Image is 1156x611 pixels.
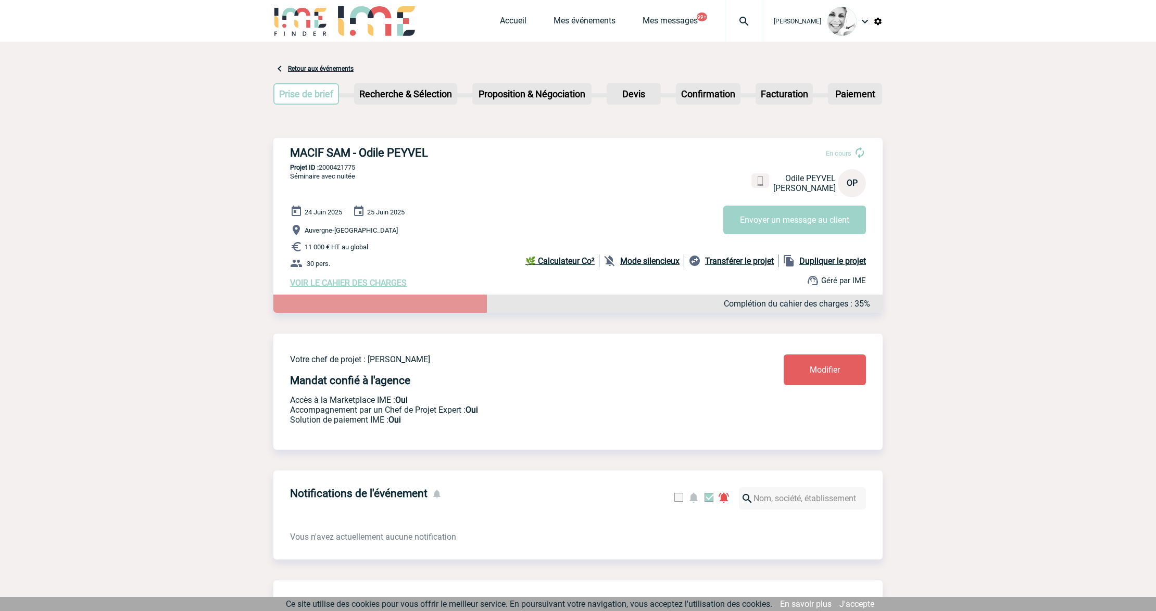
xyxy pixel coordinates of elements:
[290,172,355,180] span: Séminaire avec nuitée
[500,16,526,30] a: Accueil
[290,354,722,364] p: Votre chef de projet : [PERSON_NAME]
[290,278,407,288] a: VOIR LE CAHIER DES CHARGES
[821,276,866,285] span: Géré par IME
[274,84,338,104] p: Prise de brief
[290,532,456,542] span: Vous n'avez actuellement aucune notification
[723,206,866,234] button: Envoyer un message au client
[288,65,354,72] a: Retour aux événements
[273,163,883,171] p: 2000421775
[290,374,410,387] h4: Mandat confié à l'agence
[697,12,707,21] button: 99+
[355,84,456,104] p: Recherche & Sélection
[608,84,660,104] p: Devis
[273,6,328,36] img: IME-Finder
[290,146,602,159] h3: MACIF SAM - Odile PEYVEL
[827,7,857,36] img: 103013-0.jpeg
[826,149,851,157] span: En cours
[395,395,408,405] b: Oui
[829,84,881,104] p: Paiement
[773,183,836,193] span: [PERSON_NAME]
[810,365,840,375] span: Modifier
[307,260,330,268] span: 30 pers.
[677,84,739,104] p: Confirmation
[757,84,812,104] p: Facturation
[367,208,405,216] span: 25 Juin 2025
[305,226,398,234] span: Auvergne-[GEOGRAPHIC_DATA]
[290,163,319,171] b: Projet ID :
[290,487,428,500] h4: Notifications de l'événement
[466,405,478,415] b: Oui
[525,254,599,267] a: 🌿 Calculateur Co²
[799,256,866,266] b: Dupliquer le projet
[774,18,821,25] span: [PERSON_NAME]
[290,405,722,415] p: Prestation payante
[847,178,858,188] span: OP
[783,254,795,267] img: file_copy-black-24dp.png
[388,415,401,425] b: Oui
[839,599,874,609] a: J'accepte
[305,243,368,251] span: 11 000 € HT au global
[305,208,342,216] span: 24 Juin 2025
[554,16,615,30] a: Mes événements
[785,173,836,183] span: Odile PEYVEL
[525,256,595,266] b: 🌿 Calculateur Co²
[286,599,772,609] span: Ce site utilise des cookies pour vous offrir le meilleur service. En poursuivant votre navigation...
[473,84,590,104] p: Proposition & Négociation
[705,256,774,266] b: Transférer le projet
[290,415,722,425] p: Conformité aux process achat client, Prise en charge de la facturation, Mutualisation de plusieur...
[780,599,832,609] a: En savoir plus
[620,256,680,266] b: Mode silencieux
[290,395,722,405] p: Accès à la Marketplace IME :
[756,176,765,186] img: portable.png
[643,16,698,30] a: Mes messages
[807,274,819,287] img: support.png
